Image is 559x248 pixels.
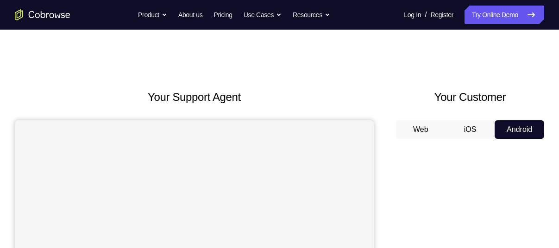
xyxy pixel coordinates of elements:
h2: Your Support Agent [15,89,374,105]
a: Log In [404,6,421,24]
a: Go to the home page [15,9,70,20]
button: Product [138,6,167,24]
a: Try Online Demo [465,6,544,24]
a: Register [431,6,453,24]
button: Resources [293,6,330,24]
a: Pricing [214,6,232,24]
button: Web [396,120,446,139]
a: About us [178,6,202,24]
button: Android [495,120,544,139]
h2: Your Customer [396,89,544,105]
button: Use Cases [244,6,282,24]
span: / [425,9,427,20]
button: iOS [446,120,495,139]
